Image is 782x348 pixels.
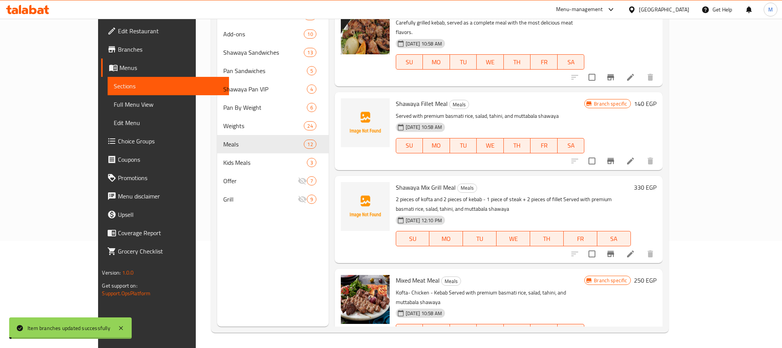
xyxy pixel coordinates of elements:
[534,57,555,68] span: FR
[564,231,597,246] button: FR
[634,182,656,193] h6: 330 EGP
[558,138,585,153] button: SA
[558,324,585,339] button: SA
[396,182,456,193] span: Shawaya Mix Grill Meal
[626,156,635,166] a: Edit menu item
[450,54,477,70] button: TU
[591,277,630,284] span: Branch specific
[101,59,229,77] a: Menus
[396,18,585,37] p: Carefully grilled kebab, served as a complete meal with the most delicious meat flavors.
[307,86,316,93] span: 4
[101,224,229,242] a: Coverage Report
[101,242,229,260] a: Grocery Checklist
[507,326,528,337] span: TH
[118,173,223,182] span: Promotions
[114,81,223,91] span: Sections
[423,324,450,339] button: MO
[304,141,316,148] span: 12
[477,54,504,70] button: WE
[399,233,427,244] span: SU
[601,152,620,170] button: Branch-specific-item
[561,57,582,68] span: SA
[217,3,329,211] nav: Menu sections
[223,66,306,75] span: Pan Sandwiches
[399,140,420,151] span: SU
[584,153,600,169] span: Select to update
[399,57,420,68] span: SU
[114,100,223,109] span: Full Menu View
[108,95,229,114] a: Full Menu View
[429,231,463,246] button: MO
[530,231,564,246] button: TH
[477,138,504,153] button: WE
[101,132,229,150] a: Choice Groups
[561,140,582,151] span: SA
[399,326,420,337] span: SU
[223,176,297,185] span: Offer
[118,210,223,219] span: Upsell
[307,66,316,75] div: items
[304,31,316,38] span: 10
[396,275,440,286] span: Mixed Meat Meal
[426,326,447,337] span: MO
[101,187,229,205] a: Menu disclaimer
[426,140,447,151] span: MO
[441,276,461,286] div: Meals
[223,48,304,57] div: Shawaya Sandwiches
[217,62,329,80] div: Pan Sandwiches5
[307,67,316,75] span: 5
[223,103,306,112] span: Pan By Weight
[217,172,329,190] div: Offer7
[298,195,307,204] svg: Inactive section
[101,40,229,59] a: Branches
[122,268,134,278] span: 1.0.0
[304,49,316,56] span: 13
[217,117,329,135] div: Weights24
[600,233,628,244] span: SA
[558,54,585,70] button: SA
[307,85,316,94] div: items
[304,140,316,149] div: items
[477,324,504,339] button: WE
[223,29,304,39] span: Add-ons
[217,190,329,208] div: Grill9
[307,176,316,185] div: items
[396,111,585,121] p: Served with premium basmati rice, salad, tahini, and muttabala shawaya
[101,22,229,40] a: Edit Restaurant
[304,29,316,39] div: items
[223,158,306,167] span: Kids Meals
[307,196,316,203] span: 9
[217,43,329,62] div: Shawaya Sandwiches13
[307,158,316,167] div: items
[396,288,585,307] p: Kofta- Chicken - Kebab Served with premium basmati rice, salad, tahini, and muttabala shawaya
[108,77,229,95] a: Sections
[450,324,477,339] button: TU
[504,138,531,153] button: TH
[118,137,223,146] span: Choice Groups
[341,182,390,231] img: Shawaya Mix Grill Meal
[223,85,306,94] span: Shawaya Pan VIP
[597,231,631,246] button: SA
[396,195,631,214] p: 2 pieces of kofta and 2 pieces of kebab - 1 piece of steak + 2 pieces of fillet Served with premi...
[453,140,474,151] span: TU
[396,231,430,246] button: SU
[341,98,390,147] img: Shawaya Fillet Meal
[217,98,329,117] div: Pan By Weight6
[223,140,304,149] span: Meals
[298,176,307,185] svg: Inactive section
[341,275,390,324] img: Mixed Meat Meal
[450,100,469,109] span: Meals
[307,104,316,111] span: 6
[634,98,656,109] h6: 140 EGP
[504,54,531,70] button: TH
[223,121,304,130] span: Weights
[403,217,445,224] span: [DATE] 12:10 PM
[556,5,603,14] div: Menu-management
